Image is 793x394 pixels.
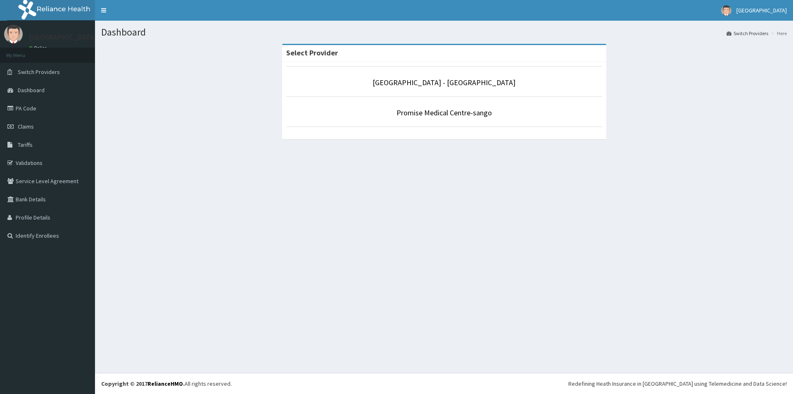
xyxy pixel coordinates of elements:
[18,123,34,130] span: Claims
[95,373,793,394] footer: All rights reserved.
[147,380,183,387] a: RelianceHMO
[568,380,787,388] div: Redefining Heath Insurance in [GEOGRAPHIC_DATA] using Telemedicine and Data Science!
[396,108,492,117] a: Promise Medical Centre-sango
[29,33,97,41] p: [GEOGRAPHIC_DATA]
[373,78,515,87] a: [GEOGRAPHIC_DATA] - [GEOGRAPHIC_DATA]
[18,86,45,94] span: Dashboard
[101,27,787,38] h1: Dashboard
[29,45,49,51] a: Online
[769,30,787,37] li: Here
[286,48,338,57] strong: Select Provider
[18,68,60,76] span: Switch Providers
[18,141,33,148] span: Tariffs
[101,380,185,387] strong: Copyright © 2017 .
[721,5,731,16] img: User Image
[727,30,768,37] a: Switch Providers
[4,25,23,43] img: User Image
[736,7,787,14] span: [GEOGRAPHIC_DATA]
